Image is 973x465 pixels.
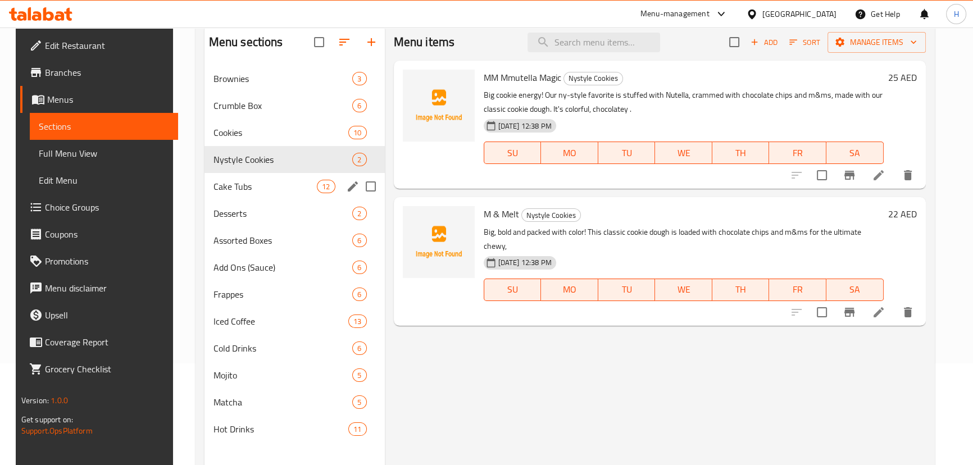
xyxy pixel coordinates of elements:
a: Support.OpsPlatform [21,423,93,438]
span: Desserts [213,207,353,220]
div: items [352,153,366,166]
span: Select all sections [307,30,331,54]
span: 1.0.0 [51,393,69,408]
div: Hot Drinks [213,422,349,436]
div: items [352,368,366,382]
span: 6 [353,289,366,300]
button: FR [769,142,826,164]
div: items [352,207,366,220]
span: MO [545,145,594,161]
div: Iced Coffee [213,314,349,328]
div: items [352,341,366,355]
span: TH [717,281,765,298]
span: 5 [353,397,366,408]
span: SU [489,145,536,161]
span: Add Ons (Sauce) [213,261,353,274]
button: MO [541,142,598,164]
a: Menus [20,86,178,113]
button: WE [655,142,712,164]
span: FR [774,281,822,298]
span: Promotions [45,254,169,268]
span: Edit Restaurant [45,39,169,52]
a: Coupons [20,221,178,248]
button: edit [344,178,361,195]
span: Sections [39,120,169,133]
nav: Menu sections [204,61,385,447]
span: 6 [353,235,366,246]
span: Select to update [810,300,834,324]
div: Cold Drinks6 [204,335,385,362]
span: TH [717,145,765,161]
div: Nystyle Cookies [521,208,581,222]
span: Coupons [45,227,169,241]
span: Add [749,36,779,49]
div: Crumble Box [213,99,353,112]
span: 2 [353,154,366,165]
span: Branches [45,66,169,79]
span: Nystyle Cookies [213,153,353,166]
div: items [348,422,366,436]
button: Sort [786,34,823,51]
a: Promotions [20,248,178,275]
a: Sections [30,113,178,140]
button: SA [826,142,884,164]
div: items [352,395,366,409]
div: Iced Coffee13 [204,308,385,335]
span: Select to update [810,163,834,187]
div: Mojito5 [204,362,385,389]
span: Mojito [213,368,353,382]
span: Add item [746,34,782,51]
span: Assorted Boxes [213,234,353,247]
span: Get support on: [21,412,73,427]
span: Grocery Checklist [45,362,169,376]
a: Menu disclaimer [20,275,178,302]
div: items [352,234,366,247]
span: WE [660,281,708,298]
div: Brownies3 [204,65,385,92]
button: Add section [358,29,385,56]
img: M & Melt [403,206,475,278]
span: Version: [21,393,49,408]
span: Cold Drinks [213,341,353,355]
span: TU [603,145,651,161]
div: Assorted Boxes6 [204,227,385,254]
div: Nystyle Cookies [563,72,623,85]
span: M & Melt [484,206,519,222]
span: WE [660,145,708,161]
button: SU [484,142,541,164]
span: 6 [353,343,366,354]
span: SA [831,145,879,161]
span: MO [545,281,594,298]
p: Big, bold and packed with color! This classic cookie dough is loaded with chocolate chips and m&m... [484,225,884,253]
div: items [352,288,366,301]
span: 11 [349,424,366,435]
div: items [348,126,366,139]
span: SU [489,281,536,298]
span: Matcha [213,395,353,409]
span: Select section [722,30,746,54]
span: Sort sections [331,29,358,56]
span: 3 [353,74,366,84]
p: Big cookie energy! Our ny-style favorite is stuffed with Nutella, crammed with chocolate chips an... [484,88,884,116]
button: TH [712,142,770,164]
input: search [528,33,660,52]
span: FR [774,145,822,161]
h6: 25 AED [888,70,917,85]
span: 2 [353,208,366,219]
span: Nystyle Cookies [564,72,622,85]
span: Nystyle Cookies [522,209,580,222]
a: Choice Groups [20,194,178,221]
span: Cookies [213,126,349,139]
div: items [352,261,366,274]
h2: Menu items [394,34,455,51]
button: TH [712,279,770,301]
button: Branch-specific-item [836,299,863,326]
div: Menu-management [640,7,710,21]
button: Branch-specific-item [836,162,863,189]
